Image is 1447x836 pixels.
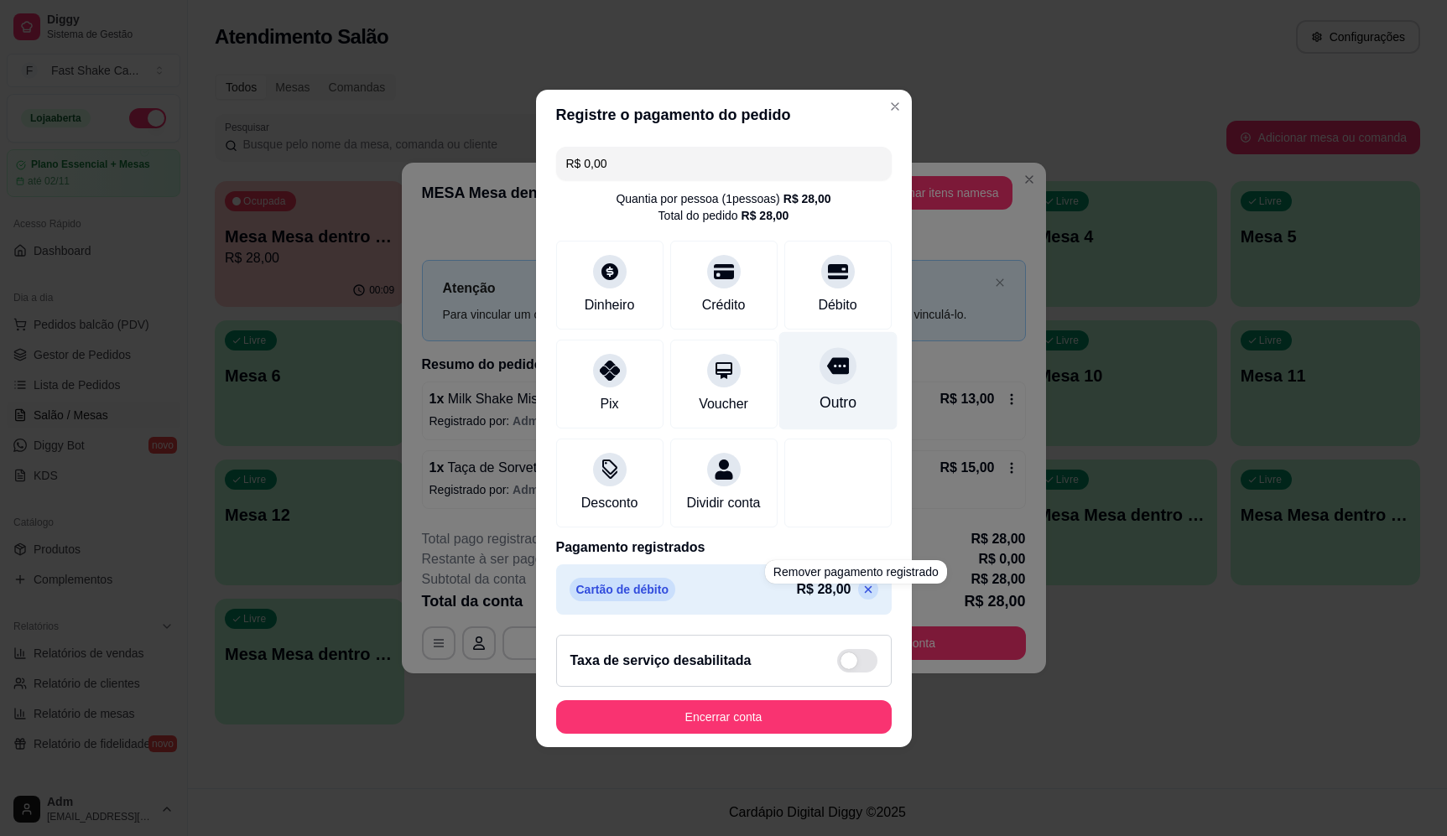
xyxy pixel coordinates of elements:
button: Close [882,93,908,120]
button: Encerrar conta [556,700,892,734]
div: Quantia por pessoa ( 1 pessoas) [616,190,830,207]
p: Cartão de débito [570,578,675,601]
div: Desconto [581,493,638,513]
div: Dinheiro [585,295,635,315]
div: R$ 28,00 [742,207,789,224]
div: Outro [819,392,856,413]
div: Remover pagamento registrado [765,560,947,584]
div: Total do pedido [658,207,789,224]
div: Dividir conta [686,493,760,513]
div: Débito [818,295,856,315]
p: R$ 28,00 [797,579,851,600]
div: Voucher [699,394,748,414]
input: Ex.: hambúrguer de cordeiro [566,147,882,180]
div: Pix [600,394,618,414]
h2: Taxa de serviço desabilitada [570,651,752,671]
div: Crédito [702,295,746,315]
div: R$ 28,00 [783,190,831,207]
p: Pagamento registrados [556,537,892,558]
header: Registre o pagamento do pedido [536,90,912,140]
